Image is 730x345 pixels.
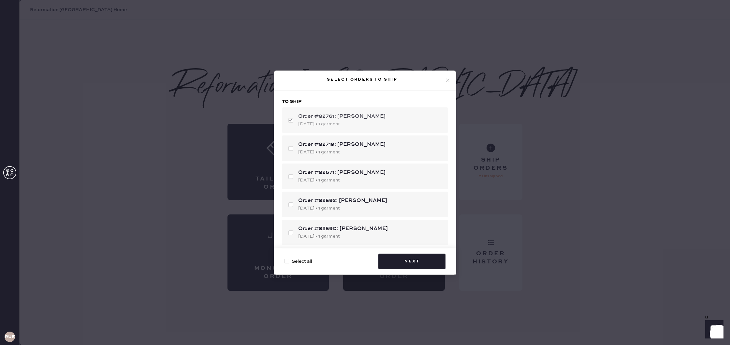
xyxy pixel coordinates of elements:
h3: RUESA [5,335,15,339]
div: Order #82761: [PERSON_NAME] [298,113,443,120]
button: Next [378,254,445,269]
h3: To ship [282,98,448,105]
iframe: Front Chat [699,316,727,344]
div: Order #82590: [PERSON_NAME] [298,225,443,233]
div: Order #82719: [PERSON_NAME] [298,141,443,149]
div: Order #82671: [PERSON_NAME] [298,169,443,177]
div: Order #82592: [PERSON_NAME] [298,197,443,205]
div: [DATE] • 1 garment [298,233,443,240]
div: [DATE] • 1 garment [298,149,443,156]
div: [DATE] • 1 garment [298,177,443,184]
div: Select orders to ship [279,76,445,84]
div: [DATE] • 1 garment [298,205,443,212]
span: Select all [292,258,312,265]
div: [DATE] • 1 garment [298,120,443,128]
